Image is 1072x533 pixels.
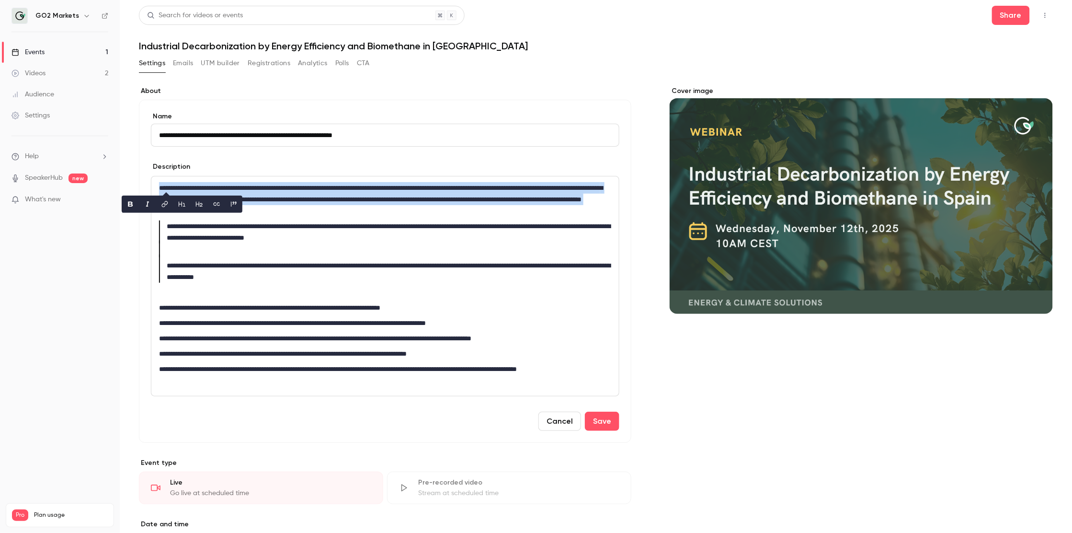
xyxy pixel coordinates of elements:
button: bold [123,197,138,212]
label: About [139,86,631,96]
button: UTM builder [201,56,240,71]
div: Pre-recorded videoStream at scheduled time [387,472,631,504]
button: Polls [335,56,349,71]
div: Settings [11,111,50,120]
div: Stream at scheduled time [418,488,619,498]
span: What's new [25,195,61,205]
button: Emails [173,56,193,71]
button: link [157,197,172,212]
span: Plan usage [34,511,108,519]
span: Pro [12,510,28,521]
iframe: Noticeable Trigger [97,196,108,204]
p: Event type [139,458,631,468]
div: Events [11,47,45,57]
h6: GO2 Markets [35,11,79,21]
button: Settings [139,56,165,71]
label: Date and time [139,520,631,529]
button: Save [585,412,619,431]
button: italic [140,197,155,212]
label: Cover image [670,86,1053,96]
button: CTA [357,56,370,71]
div: Live [170,478,371,487]
section: Cover image [670,86,1053,314]
div: editor [151,176,619,396]
button: Analytics [298,56,328,71]
section: description [151,176,619,396]
div: Audience [11,90,54,99]
button: Share [992,6,1030,25]
h1: Industrial Decarbonization by Energy Efficiency and Biomethane in [GEOGRAPHIC_DATA] [139,40,1053,52]
div: Search for videos or events [147,11,243,21]
button: Registrations [248,56,290,71]
div: LiveGo live at scheduled time [139,472,383,504]
span: Help [25,151,39,162]
button: Cancel [538,412,581,431]
div: Pre-recorded video [418,478,619,487]
div: Go live at scheduled time [170,488,371,498]
div: Videos [11,69,46,78]
img: GO2 Markets [12,8,27,23]
li: help-dropdown-opener [11,151,108,162]
button: blockquote [226,197,241,212]
label: Description [151,162,190,172]
span: new [68,174,88,183]
a: SpeakerHub [25,173,63,183]
label: Name [151,112,619,121]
